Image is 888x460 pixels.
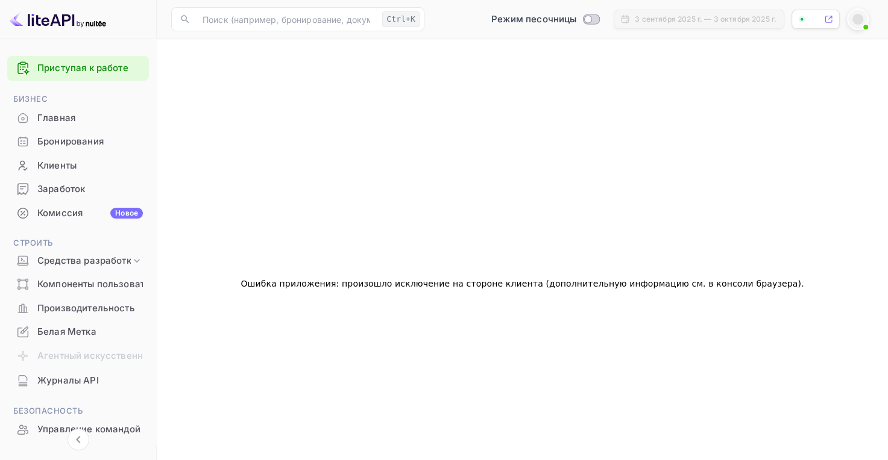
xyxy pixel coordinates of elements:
[7,130,149,152] a: Бронирования
[7,297,149,319] a: Производительность
[37,159,77,173] ya-tr-span: Клиенты
[7,369,149,391] a: Журналы API
[7,154,149,176] a: Клиенты
[487,13,604,26] div: Переключиться в производственный режим
[7,250,149,272] div: Средства разработки
[7,56,149,81] div: Приступая к работе
[635,14,776,23] ya-tr-span: 3 сентября 2025 г. — 3 октября 2025 г.
[13,406,83,415] ya-tr-span: Безопасность
[7,154,149,178] div: Клиенты
[195,7,377,31] input: Поиск (например, бронирование, документация)
[37,325,96,339] ya-tr-span: Белая Метка
[7,107,149,130] div: Главная
[241,279,801,288] ya-tr-span: Ошибка приложения: произошло исключение на стороне клиента (дополнительную информацию см. в консо...
[13,238,53,247] ya-tr-span: Строить
[37,61,143,75] a: Приступая к работе
[7,418,149,441] div: Управление командой
[115,208,138,217] ya-tr-span: Новое
[7,418,149,440] a: Управление командой
[386,14,415,23] ya-tr-span: Ctrl+K
[37,302,135,315] ya-tr-span: Производительность
[7,107,149,129] a: Главная
[10,10,106,29] img: Логотип LiteAPI
[7,178,149,201] div: Заработок
[7,320,149,343] a: Белая Метка
[801,279,804,288] ya-tr-span: .
[7,273,149,296] div: Компоненты пользовательского интерфейса
[37,182,85,196] ya-tr-span: Заработок
[7,130,149,154] div: Бронирования
[37,254,137,268] ya-tr-span: Средства разработки
[7,320,149,344] div: Белая Метка
[7,273,149,295] a: Компоненты пользовательского интерфейса
[7,369,149,393] div: Журналы API
[37,278,245,291] ya-tr-span: Компоненты пользовательского интерфейса
[37,207,83,220] ya-tr-span: Комиссия
[37,135,104,149] ya-tr-span: Бронирования
[491,13,576,25] ya-tr-span: Режим песочницы
[37,374,99,388] ya-tr-span: Журналы API
[37,423,140,437] ya-tr-span: Управление командой
[37,62,128,73] ya-tr-span: Приступая к работе
[7,178,149,200] a: Заработок
[13,94,48,104] ya-tr-span: Бизнес
[68,429,89,450] button: Свернуть навигацию
[7,202,149,225] div: КомиссияНовое
[7,202,149,224] a: КомиссияНовое
[37,111,75,125] ya-tr-span: Главная
[7,297,149,320] div: Производительность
